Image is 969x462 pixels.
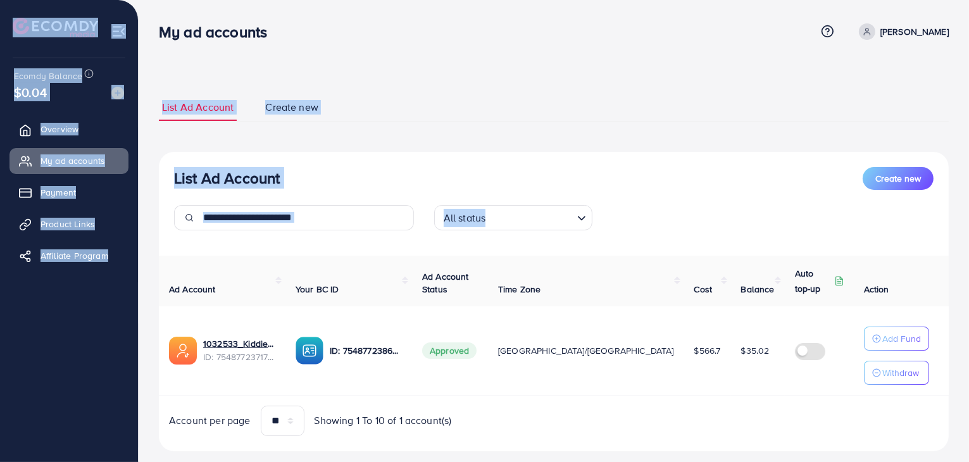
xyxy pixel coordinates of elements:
[422,270,469,296] span: Ad Account Status
[498,283,541,296] span: Time Zone
[41,123,78,135] span: Overview
[203,337,275,363] div: <span class='underline'>1032533_Kiddie Land_1757585604540</span></br>7548772371726041089
[41,186,76,199] span: Payment
[169,413,251,428] span: Account per page
[864,327,929,351] button: Add Fund
[13,18,98,37] img: logo
[9,211,128,237] a: Product Links
[434,205,592,230] div: Search for option
[422,342,477,359] span: Approved
[203,337,275,350] a: 1032533_Kiddie Land_1757585604540
[864,283,889,296] span: Action
[296,337,323,365] img: ic-ba-acc.ded83a64.svg
[159,23,277,41] h3: My ad accounts
[915,405,960,453] iframe: Chat
[694,344,721,357] span: $566.7
[864,361,929,385] button: Withdraw
[174,169,280,187] h3: List Ad Account
[741,344,770,357] span: $35.02
[41,218,95,230] span: Product Links
[9,243,128,268] a: Affiliate Program
[882,331,921,346] p: Add Fund
[741,283,775,296] span: Balance
[498,344,674,357] span: [GEOGRAPHIC_DATA]/[GEOGRAPHIC_DATA]
[162,100,234,115] span: List Ad Account
[330,343,402,358] p: ID: 7548772386359853072
[111,24,126,39] img: menu
[41,249,108,262] span: Affiliate Program
[296,283,339,296] span: Your BC ID
[9,180,128,205] a: Payment
[441,209,489,227] span: All status
[9,148,128,173] a: My ad accounts
[882,365,919,380] p: Withdraw
[863,167,934,190] button: Create new
[14,70,82,82] span: Ecomdy Balance
[880,24,949,39] p: [PERSON_NAME]
[41,154,105,167] span: My ad accounts
[203,351,275,363] span: ID: 7548772371726041089
[489,206,572,227] input: Search for option
[169,337,197,365] img: ic-ads-acc.e4c84228.svg
[694,283,713,296] span: Cost
[111,87,124,99] img: image
[854,23,949,40] a: [PERSON_NAME]
[14,83,47,101] span: $0.04
[875,172,921,185] span: Create new
[9,116,128,142] a: Overview
[795,266,832,296] p: Auto top-up
[315,413,452,428] span: Showing 1 To 10 of 1 account(s)
[169,283,216,296] span: Ad Account
[265,100,318,115] span: Create new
